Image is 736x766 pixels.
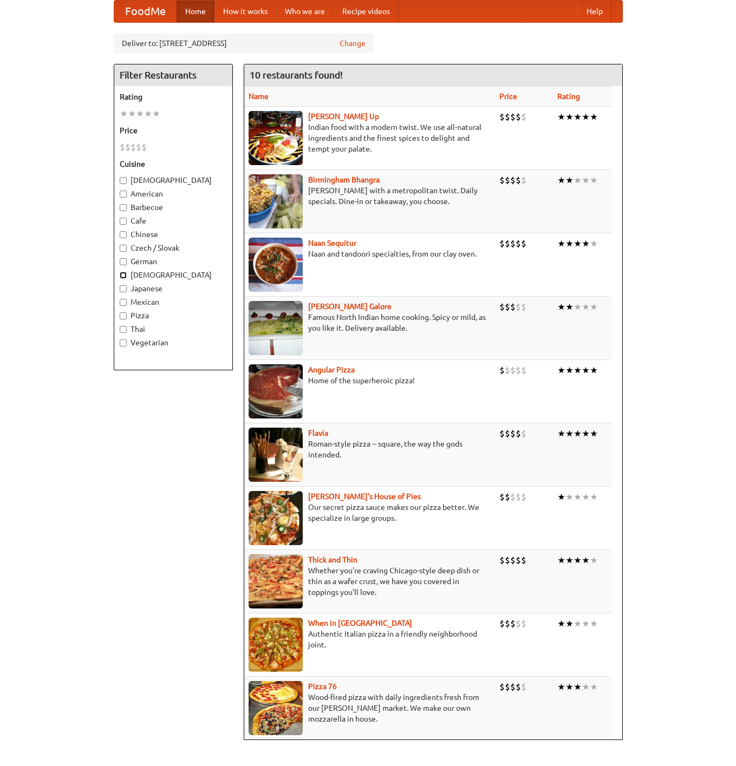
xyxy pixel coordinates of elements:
[578,1,611,22] a: Help
[516,238,521,250] li: $
[582,428,590,440] li: ★
[516,428,521,440] li: $
[557,174,565,186] li: ★
[590,111,598,123] li: ★
[308,365,355,374] a: Angular Pizza
[276,1,334,22] a: Who we are
[510,428,516,440] li: $
[499,428,505,440] li: $
[590,681,598,693] li: ★
[499,618,505,630] li: $
[308,239,356,247] a: Naan Sequitur
[590,554,598,566] li: ★
[582,618,590,630] li: ★
[582,301,590,313] li: ★
[249,554,303,608] img: thick.jpg
[516,554,521,566] li: $
[249,185,491,207] p: [PERSON_NAME] with a metropolitan twist. Daily specials. Dine-in or takeaway, you choose.
[565,554,574,566] li: ★
[590,428,598,440] li: ★
[308,429,328,437] b: Flavia
[565,428,574,440] li: ★
[308,555,357,564] a: Thick and Thin
[334,1,399,22] a: Recipe videos
[120,270,227,280] label: [DEMOGRAPHIC_DATA]
[565,491,574,503] li: ★
[505,364,510,376] li: $
[557,301,565,313] li: ★
[557,111,565,123] li: ★
[574,491,582,503] li: ★
[505,111,510,123] li: $
[114,64,232,86] h4: Filter Restaurants
[136,108,144,120] li: ★
[574,681,582,693] li: ★
[574,174,582,186] li: ★
[516,618,521,630] li: $
[590,174,598,186] li: ★
[574,364,582,376] li: ★
[505,174,510,186] li: $
[308,302,392,311] b: [PERSON_NAME] Galore
[499,238,505,250] li: $
[249,248,491,259] p: Naan and tandoori specialties, from our clay oven.
[120,339,127,346] input: Vegetarian
[152,108,160,120] li: ★
[557,491,565,503] li: ★
[141,141,147,153] li: $
[120,218,127,225] input: Cafe
[120,312,127,319] input: Pizza
[128,108,136,120] li: ★
[120,324,227,335] label: Thai
[308,175,380,184] a: Birmingham Bhangra
[249,375,491,386] p: Home of the superheroic pizza!
[249,238,303,292] img: naansequitur.jpg
[521,618,526,630] li: $
[308,619,412,627] b: When in [GEOGRAPHIC_DATA]
[120,91,227,102] h5: Rating
[120,285,127,292] input: Japanese
[565,681,574,693] li: ★
[521,111,526,123] li: $
[120,245,127,252] input: Czech / Slovak
[505,681,510,693] li: $
[120,326,127,333] input: Thai
[120,215,227,226] label: Cafe
[565,238,574,250] li: ★
[565,111,574,123] li: ★
[120,108,128,120] li: ★
[565,301,574,313] li: ★
[249,502,491,523] p: Our secret pizza sauce makes our pizza better. We specialize in large groups.
[125,141,131,153] li: $
[499,364,505,376] li: $
[521,238,526,250] li: $
[590,238,598,250] li: ★
[499,491,505,503] li: $
[250,70,343,80] ng-pluralize: 10 restaurants found!
[521,428,526,440] li: $
[510,174,516,186] li: $
[120,229,227,240] label: Chinese
[505,238,510,250] li: $
[249,428,303,482] img: flavia.jpg
[510,301,516,313] li: $
[177,1,214,22] a: Home
[505,428,510,440] li: $
[574,238,582,250] li: ★
[574,428,582,440] li: ★
[120,191,127,198] input: American
[249,364,303,418] img: angular.jpg
[114,1,177,22] a: FoodMe
[120,258,127,265] input: German
[308,112,379,121] a: [PERSON_NAME] Up
[499,554,505,566] li: $
[574,301,582,313] li: ★
[249,174,303,228] img: bhangra.jpg
[505,491,510,503] li: $
[249,628,491,650] p: Authentic Italian pizza in a friendly neighborhood joint.
[249,491,303,545] img: luigis.jpg
[505,618,510,630] li: $
[308,492,421,501] a: [PERSON_NAME]'s House of Pies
